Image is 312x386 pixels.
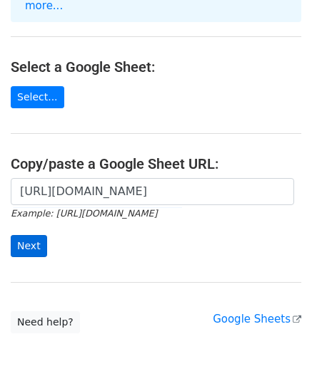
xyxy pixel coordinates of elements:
small: Example: [URL][DOMAIN_NAME] [11,208,157,219]
input: Next [11,235,47,257]
input: Paste your Google Sheet URL here [11,178,294,205]
a: Select... [11,86,64,108]
iframe: Chat Widget [241,318,312,386]
h4: Select a Google Sheet: [11,58,301,75]
a: Google Sheets [213,313,301,325]
h4: Copy/paste a Google Sheet URL: [11,155,301,172]
a: Need help? [11,311,80,333]
div: Widget de chat [241,318,312,386]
